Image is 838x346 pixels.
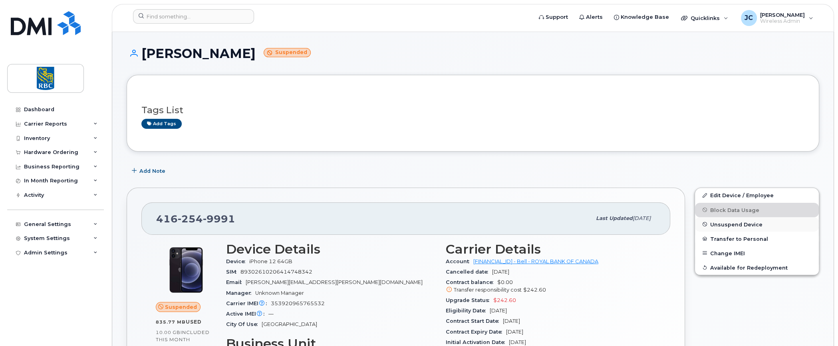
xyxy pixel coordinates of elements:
span: Eligibility Date [446,308,490,314]
span: Initial Activation Date [446,339,509,345]
span: Unsuspend Device [710,221,763,227]
span: $0.00 [446,279,656,294]
span: Contract Expiry Date [446,329,506,335]
span: 9991 [203,213,235,225]
span: Email [226,279,246,285]
span: 353920965765532 [271,300,325,306]
span: Last updated [596,215,633,221]
span: Unknown Manager [255,290,304,296]
span: $242.60 [523,287,546,293]
span: [GEOGRAPHIC_DATA] [262,321,317,327]
span: Contract balance [446,279,497,285]
span: Add Note [139,167,165,175]
span: [DATE] [633,215,651,221]
img: iPhone_12.jpg [162,246,210,294]
span: $242.60 [493,297,516,303]
span: used [186,319,202,325]
span: Transfer responsibility cost [454,287,522,293]
span: Upgrade Status [446,297,493,303]
a: Add tags [141,119,182,129]
span: included this month [156,329,210,342]
span: [DATE] [509,339,526,345]
span: Account [446,258,473,264]
span: Available for Redeployment [710,264,788,270]
span: 835.77 MB [156,319,186,325]
a: [FINANCIAL_ID] - Bell - ROYAL BANK OF CANADA [473,258,598,264]
button: Change IMEI [695,246,819,260]
span: SIM [226,269,240,275]
span: Device [226,258,249,264]
span: Active IMEI [226,311,268,317]
span: Carrier IMEI [226,300,271,306]
span: Suspended [165,303,197,311]
button: Unsuspend Device [695,217,819,232]
h1: [PERSON_NAME] [127,46,819,60]
span: [DATE] [490,308,507,314]
small: Suspended [264,48,311,57]
span: [PERSON_NAME][EMAIL_ADDRESS][PERSON_NAME][DOMAIN_NAME] [246,279,423,285]
h3: Carrier Details [446,242,656,256]
button: Add Note [127,164,172,178]
span: City Of Use [226,321,262,327]
span: Manager [226,290,255,296]
span: 89302610206414748342 [240,269,312,275]
button: Block Data Usage [695,203,819,217]
a: Edit Device / Employee [695,188,819,202]
span: [DATE] [492,269,509,275]
button: Transfer to Personal [695,232,819,246]
span: [DATE] [506,329,523,335]
span: iPhone 12 64GB [249,258,292,264]
span: 416 [156,213,235,225]
span: — [268,311,274,317]
span: Contract Start Date [446,318,503,324]
h3: Tags List [141,105,804,115]
span: Cancelled date [446,269,492,275]
button: Available for Redeployment [695,260,819,275]
span: 10.00 GB [156,330,181,335]
h3: Device Details [226,242,436,256]
span: 254 [178,213,203,225]
span: [DATE] [503,318,520,324]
